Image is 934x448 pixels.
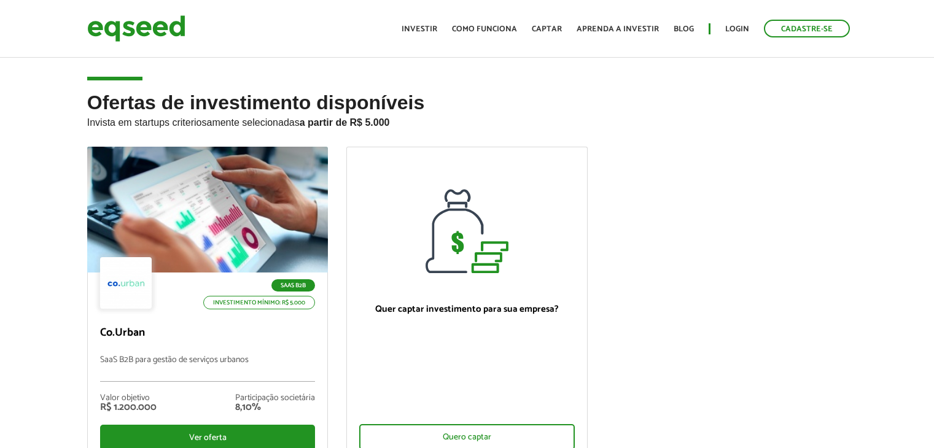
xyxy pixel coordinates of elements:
[203,296,315,309] p: Investimento mínimo: R$ 5.000
[452,25,517,33] a: Como funciona
[100,394,157,403] div: Valor objetivo
[100,355,316,382] p: SaaS B2B para gestão de serviços urbanos
[87,12,185,45] img: EqSeed
[532,25,562,33] a: Captar
[674,25,694,33] a: Blog
[235,394,315,403] div: Participação societária
[100,326,316,340] p: Co.Urban
[87,92,847,147] h2: Ofertas de investimento disponíveis
[271,279,315,292] p: SaaS B2B
[577,25,659,33] a: Aprenda a investir
[100,403,157,412] div: R$ 1.200.000
[725,25,749,33] a: Login
[87,114,847,128] p: Invista em startups criteriosamente selecionadas
[764,20,850,37] a: Cadastre-se
[300,117,390,128] strong: a partir de R$ 5.000
[235,403,315,412] div: 8,10%
[359,304,575,315] p: Quer captar investimento para sua empresa?
[402,25,437,33] a: Investir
